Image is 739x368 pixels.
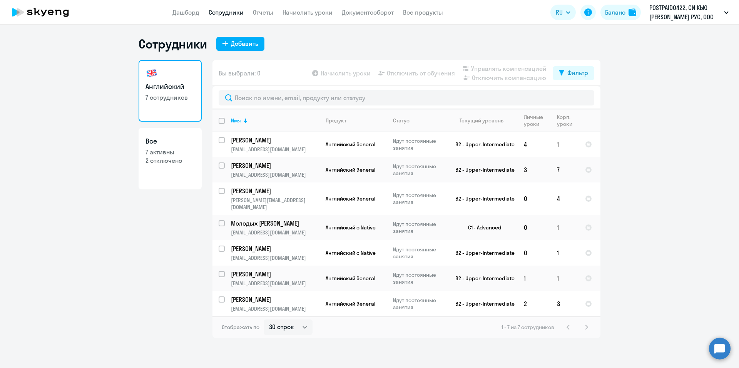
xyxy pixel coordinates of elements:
[551,215,579,240] td: 1
[600,5,641,20] button: Балансbalance
[326,117,346,124] div: Продукт
[326,249,376,256] span: Английский с Native
[231,244,319,253] a: [PERSON_NAME]
[553,66,594,80] button: Фильтр
[446,266,518,291] td: B2 - Upper-Intermediate
[446,132,518,157] td: B2 - Upper-Intermediate
[446,240,518,266] td: B2 - Upper-Intermediate
[326,300,375,307] span: Английский General
[231,161,319,170] a: [PERSON_NAME]
[231,229,319,236] p: [EMAIL_ADDRESS][DOMAIN_NAME]
[393,137,446,151] p: Идут постоянные занятия
[403,8,443,16] a: Все продукты
[452,117,517,124] div: Текущий уровень
[326,166,375,173] span: Английский General
[551,182,579,215] td: 4
[231,117,319,124] div: Имя
[393,297,446,311] p: Идут постоянные занятия
[446,291,518,316] td: B2 - Upper-Intermediate
[502,324,554,331] span: 1 - 7 из 7 сотрудников
[551,266,579,291] td: 1
[557,114,578,127] div: Корп. уроки
[326,224,376,231] span: Английский с Native
[393,117,446,124] div: Статус
[524,114,550,127] div: Личные уроки
[231,219,319,227] a: Молодых [PERSON_NAME]
[172,8,199,16] a: Дашборд
[342,8,394,16] a: Документооборот
[524,114,543,127] div: Личные уроки
[446,215,518,240] td: C1 - Advanced
[326,117,386,124] div: Продукт
[551,157,579,182] td: 7
[393,271,446,285] p: Идут постоянные занятия
[393,117,410,124] div: Статус
[326,275,375,282] span: Английский General
[145,156,195,165] p: 2 отключено
[231,136,318,144] p: [PERSON_NAME]
[231,219,318,227] p: Молодых [PERSON_NAME]
[209,8,244,16] a: Сотрудники
[231,136,319,144] a: [PERSON_NAME]
[393,221,446,234] p: Идут постоянные занятия
[557,114,572,127] div: Корп. уроки
[139,128,202,189] a: Все7 активны2 отключено
[231,295,319,304] a: [PERSON_NAME]
[231,39,258,48] div: Добавить
[231,197,319,211] p: [PERSON_NAME][EMAIL_ADDRESS][DOMAIN_NAME]
[518,132,551,157] td: 4
[219,69,261,78] span: Вы выбрали: 0
[460,117,503,124] div: Текущий уровень
[145,136,195,146] h3: Все
[446,157,518,182] td: B2 - Upper-Intermediate
[231,161,318,170] p: [PERSON_NAME]
[518,266,551,291] td: 1
[649,3,721,22] p: POSTPAID0422, СИ КЬЮ [PERSON_NAME] РУС, ООО
[551,132,579,157] td: 1
[231,117,241,124] div: Имя
[231,171,319,178] p: [EMAIL_ADDRESS][DOMAIN_NAME]
[231,244,318,253] p: [PERSON_NAME]
[283,8,333,16] a: Начислить уроки
[605,8,625,17] div: Баланс
[393,192,446,206] p: Идут постоянные занятия
[629,8,636,16] img: balance
[446,182,518,215] td: B2 - Upper-Intermediate
[139,60,202,122] a: Английский7 сотрудников
[518,182,551,215] td: 0
[253,8,273,16] a: Отчеты
[231,295,318,304] p: [PERSON_NAME]
[518,291,551,316] td: 2
[393,163,446,177] p: Идут постоянные занятия
[567,68,588,77] div: Фильтр
[556,8,563,17] span: RU
[231,280,319,287] p: [EMAIL_ADDRESS][DOMAIN_NAME]
[231,187,319,195] a: [PERSON_NAME]
[231,270,319,278] a: [PERSON_NAME]
[216,37,264,51] button: Добавить
[518,215,551,240] td: 0
[231,305,319,312] p: [EMAIL_ADDRESS][DOMAIN_NAME]
[326,141,375,148] span: Английский General
[139,36,207,52] h1: Сотрудники
[550,5,576,20] button: RU
[231,146,319,153] p: [EMAIL_ADDRESS][DOMAIN_NAME]
[145,93,195,102] p: 7 сотрудников
[518,157,551,182] td: 3
[518,240,551,266] td: 0
[231,270,318,278] p: [PERSON_NAME]
[145,67,158,79] img: english
[551,240,579,266] td: 1
[231,187,318,195] p: [PERSON_NAME]
[551,291,579,316] td: 3
[145,82,195,92] h3: Английский
[145,148,195,156] p: 7 активны
[222,324,261,331] span: Отображать по:
[219,90,594,105] input: Поиск по имени, email, продукту или статусу
[393,246,446,260] p: Идут постоянные занятия
[231,254,319,261] p: [EMAIL_ADDRESS][DOMAIN_NAME]
[326,195,375,202] span: Английский General
[645,3,732,22] button: POSTPAID0422, СИ КЬЮ [PERSON_NAME] РУС, ООО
